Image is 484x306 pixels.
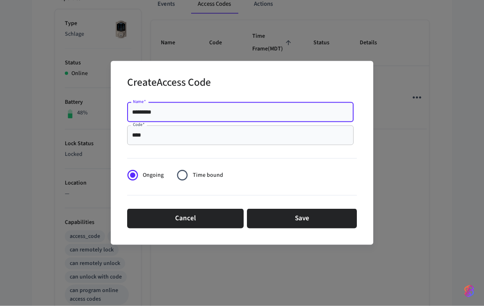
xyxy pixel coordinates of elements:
[127,71,211,96] h2: Create Access Code
[464,285,474,298] img: SeamLogoGradient.69752ec5.svg
[133,122,145,128] label: Code
[247,209,357,228] button: Save
[127,209,244,228] button: Cancel
[133,99,146,105] label: Name
[143,171,164,180] span: Ongoing
[193,171,223,180] span: Time bound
